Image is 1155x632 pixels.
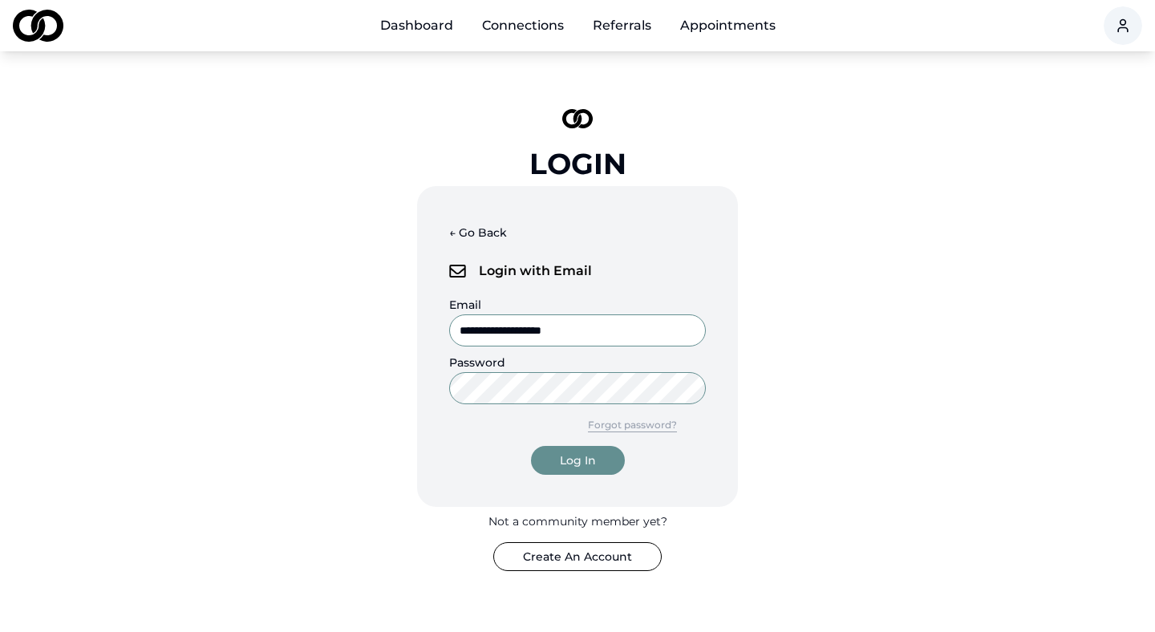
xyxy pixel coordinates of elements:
[493,542,662,571] button: Create An Account
[559,411,706,440] button: Forgot password?
[469,10,577,42] a: Connections
[529,148,626,180] div: Login
[562,109,593,128] img: logo
[13,10,63,42] img: logo
[367,10,788,42] nav: Main
[488,513,667,529] div: Not a community member yet?
[367,10,466,42] a: Dashboard
[449,218,507,247] button: ← Go Back
[560,452,596,468] div: Log In
[667,10,788,42] a: Appointments
[580,10,664,42] a: Referrals
[449,265,466,278] img: logo
[531,446,625,475] button: Log In
[449,355,505,370] label: Password
[449,298,481,312] label: Email
[449,253,706,289] div: Login with Email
